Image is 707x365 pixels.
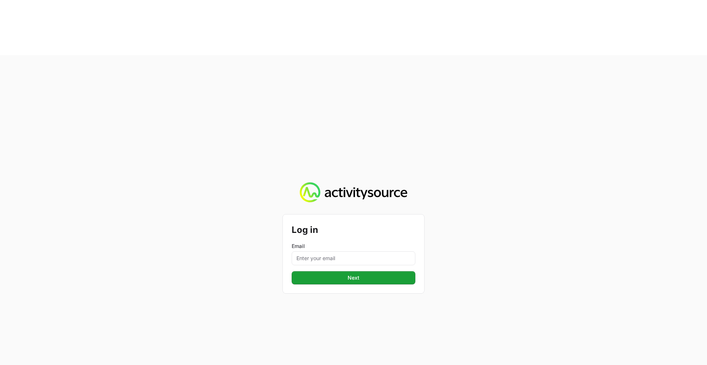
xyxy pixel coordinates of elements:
h2: Log in [292,223,415,237]
span: Next [348,273,359,282]
button: Next [292,271,415,284]
input: Enter your email [292,251,415,265]
label: Email [292,242,415,250]
img: Activity Source [300,182,407,203]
